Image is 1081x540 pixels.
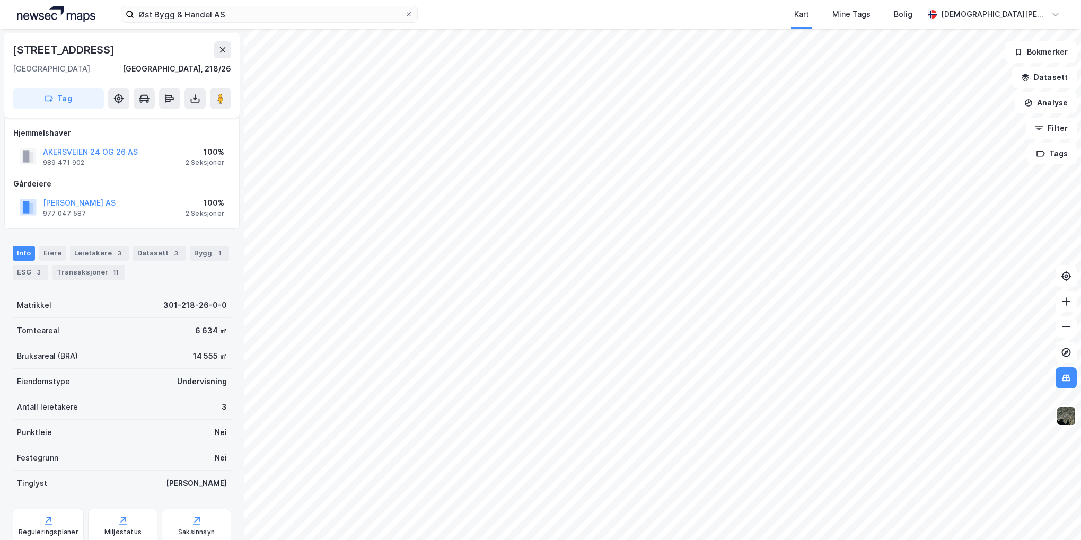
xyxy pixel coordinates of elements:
img: 9k= [1056,406,1076,426]
div: Bruksareal (BRA) [17,350,78,362]
div: Nei [215,452,227,464]
button: Tag [13,88,104,109]
div: Gårdeiere [13,178,231,190]
div: [GEOGRAPHIC_DATA], 218/26 [122,63,231,75]
div: Hjemmelshaver [13,127,231,139]
div: 3 [222,401,227,413]
div: ESG [13,265,48,280]
div: Tinglyst [17,477,47,490]
div: Eiere [39,246,66,261]
div: 301-218-26-0-0 [163,299,227,312]
div: Matrikkel [17,299,51,312]
div: Reguleringsplaner [19,528,78,536]
div: Miljøstatus [104,528,142,536]
div: 6 634 ㎡ [195,324,227,337]
div: 2 Seksjoner [186,209,224,218]
button: Filter [1026,118,1077,139]
div: Mine Tags [832,8,871,21]
div: Datasett [133,246,186,261]
button: Tags [1027,143,1077,164]
div: 2 Seksjoner [186,158,224,167]
div: 11 [110,267,121,278]
input: Søk på adresse, matrikkel, gårdeiere, leietakere eller personer [134,6,405,22]
div: 3 [114,248,125,259]
div: 14 555 ㎡ [193,350,227,362]
button: Analyse [1015,92,1077,113]
div: Punktleie [17,426,52,439]
div: Tomteareal [17,324,59,337]
div: Undervisning [177,375,227,388]
div: [STREET_ADDRESS] [13,41,117,58]
div: Festegrunn [17,452,58,464]
img: logo.a4113a55bc3d86da70a041830d287a7e.svg [17,6,95,22]
iframe: Chat Widget [1028,489,1081,540]
div: Transaksjoner [52,265,125,280]
div: Leietakere [70,246,129,261]
div: Nei [215,426,227,439]
div: 3 [33,267,44,278]
div: [PERSON_NAME] [166,477,227,490]
button: Datasett [1012,67,1077,88]
button: Bokmerker [1005,41,1077,63]
div: 100% [186,197,224,209]
div: 3 [171,248,181,259]
div: Kart [794,8,809,21]
div: 977 047 587 [43,209,86,218]
div: Antall leietakere [17,401,78,413]
div: [GEOGRAPHIC_DATA] [13,63,90,75]
div: Eiendomstype [17,375,70,388]
div: Bolig [894,8,912,21]
div: Saksinnsyn [178,528,215,536]
div: Info [13,246,35,261]
div: 989 471 902 [43,158,84,167]
div: [DEMOGRAPHIC_DATA][PERSON_NAME] [941,8,1047,21]
div: Bygg [190,246,229,261]
div: 100% [186,146,224,158]
div: 1 [214,248,225,259]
